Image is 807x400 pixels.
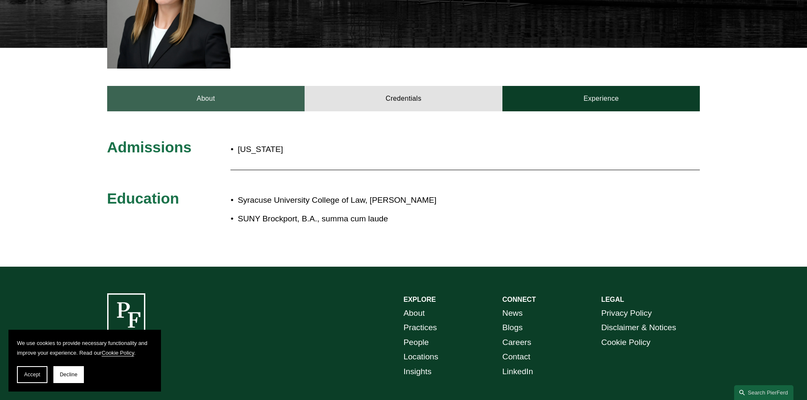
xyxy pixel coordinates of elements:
[107,86,305,111] a: About
[404,350,438,364] a: Locations
[238,212,626,226] p: SUNY Brockport, B.A., summa cum laude
[404,296,436,303] strong: EXPLORE
[404,364,432,379] a: Insights
[404,306,425,321] a: About
[601,335,650,350] a: Cookie Policy
[502,86,700,111] a: Experience
[107,139,191,155] span: Admissions
[502,350,530,364] a: Contact
[404,320,437,335] a: Practices
[24,372,40,378] span: Accept
[502,320,523,335] a: Blogs
[305,86,502,111] a: Credentials
[8,330,161,392] section: Cookie banner
[17,338,153,358] p: We use cookies to provide necessary functionality and improve your experience. Read our .
[601,320,676,335] a: Disclaimer & Notices
[502,306,523,321] a: News
[238,193,626,208] p: Syracuse University College of Law, [PERSON_NAME]
[502,364,533,379] a: LinkedIn
[17,366,47,383] button: Accept
[734,385,793,400] a: Search this site
[502,296,536,303] strong: CONNECT
[404,335,429,350] a: People
[60,372,78,378] span: Decline
[601,306,652,321] a: Privacy Policy
[107,190,179,207] span: Education
[238,142,453,157] p: [US_STATE]
[502,335,531,350] a: Careers
[102,350,134,356] a: Cookie Policy
[601,296,624,303] strong: LEGAL
[53,366,84,383] button: Decline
